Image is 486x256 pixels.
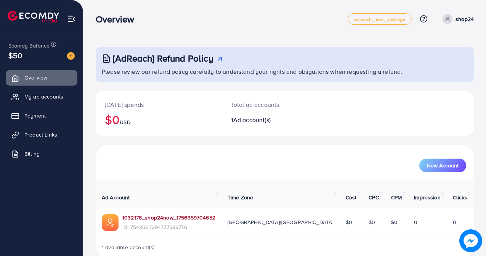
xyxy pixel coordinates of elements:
[369,218,375,226] span: $0
[453,218,456,226] span: 0
[102,67,469,76] p: Please review our refund policy carefully to understand your rights and obligations when requesti...
[102,214,119,231] img: ic-ads-acc.e4c84228.svg
[102,194,130,201] span: Ad Account
[231,100,307,109] p: Total ad accounts
[414,218,417,226] span: 0
[228,194,253,201] span: Time Zone
[8,42,50,49] span: Ecomdy Balance
[105,112,213,127] h2: $0
[24,93,63,100] span: My ad accounts
[459,229,482,252] img: image
[419,159,466,172] button: New Account
[102,243,155,251] span: 1 available account(s)
[24,150,40,157] span: Billing
[369,194,379,201] span: CPC
[67,52,75,60] img: image
[6,108,77,123] a: Payment
[348,13,412,25] a: adreach_new_package
[231,116,307,124] h2: 1
[24,112,46,119] span: Payment
[6,89,77,104] a: My ad accounts
[346,194,357,201] span: Cost
[105,100,213,109] p: [DATE] spends
[122,223,215,231] span: ID: 7543507294777589776
[414,194,441,201] span: Impression
[228,218,334,226] span: [GEOGRAPHIC_DATA]/[GEOGRAPHIC_DATA]
[113,53,213,64] h3: [AdReach] Refund Policy
[8,11,59,22] img: logo
[122,214,215,221] a: 1032178_shop24now_1756359704652
[346,218,352,226] span: $0
[391,218,398,226] span: $0
[96,14,140,25] h3: Overview
[24,131,57,138] span: Product Links
[427,163,459,168] span: New Account
[120,118,130,126] span: USD
[6,70,77,85] a: Overview
[67,14,76,23] img: menu
[8,50,22,61] span: $50
[6,146,77,161] a: Billing
[391,194,402,201] span: CPM
[24,74,47,81] span: Overview
[453,194,467,201] span: Clicks
[439,14,474,24] a: shop24
[456,14,474,24] p: shop24
[233,116,271,124] span: Ad account(s)
[354,17,405,22] span: adreach_new_package
[6,127,77,142] a: Product Links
